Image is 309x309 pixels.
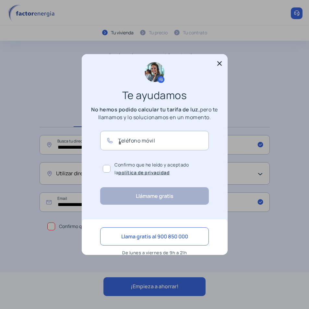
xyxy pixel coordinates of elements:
[114,161,206,177] span: Confirmo que he leído y aceptado la
[91,106,200,113] b: No hemos podido calcular tu tarifa de luz,
[90,106,220,121] p: pero te llamamos y lo solucionamos en un momento.
[96,91,213,99] h3: Te ayudamos
[100,249,209,257] p: De lunes a viernes de 9h a 21h
[100,227,209,246] button: Llama gratis al 900 850 000
[118,169,170,176] a: política de privacidad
